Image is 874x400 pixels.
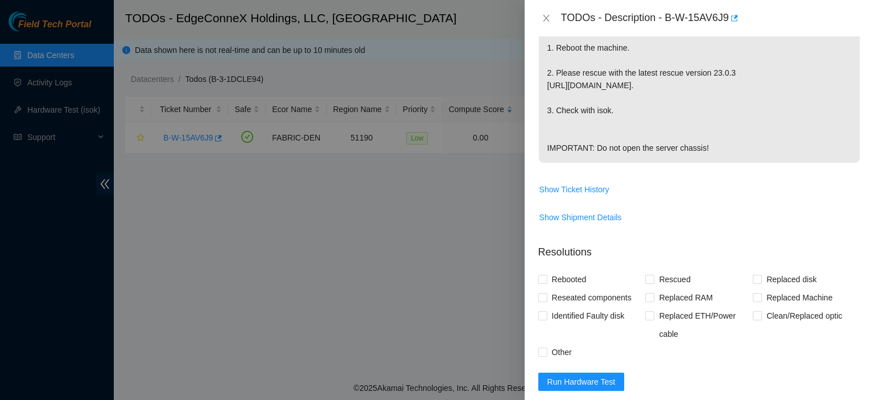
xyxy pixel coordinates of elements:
button: Show Ticket History [539,180,610,199]
span: Replaced RAM [654,288,717,307]
span: Identified Faulty disk [547,307,629,325]
button: Run Hardware Test [538,373,625,391]
span: Other [547,343,576,361]
span: Show Ticket History [539,183,609,196]
span: Replaced ETH/Power cable [654,307,753,343]
button: Close [538,13,554,24]
span: Replaced Machine [762,288,837,307]
button: Show Shipment Details [539,208,622,226]
span: close [542,14,551,23]
span: Rebooted [547,270,591,288]
span: Replaced disk [762,270,821,288]
span: Rescued [654,270,695,288]
span: Show Shipment Details [539,211,622,224]
span: Clean/Replaced optic [762,307,847,325]
span: Reseated components [547,288,636,307]
p: Resolutions [538,236,860,260]
span: Run Hardware Test [547,376,616,388]
div: TODOs - Description - B-W-15AV6J9 [561,9,860,27]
